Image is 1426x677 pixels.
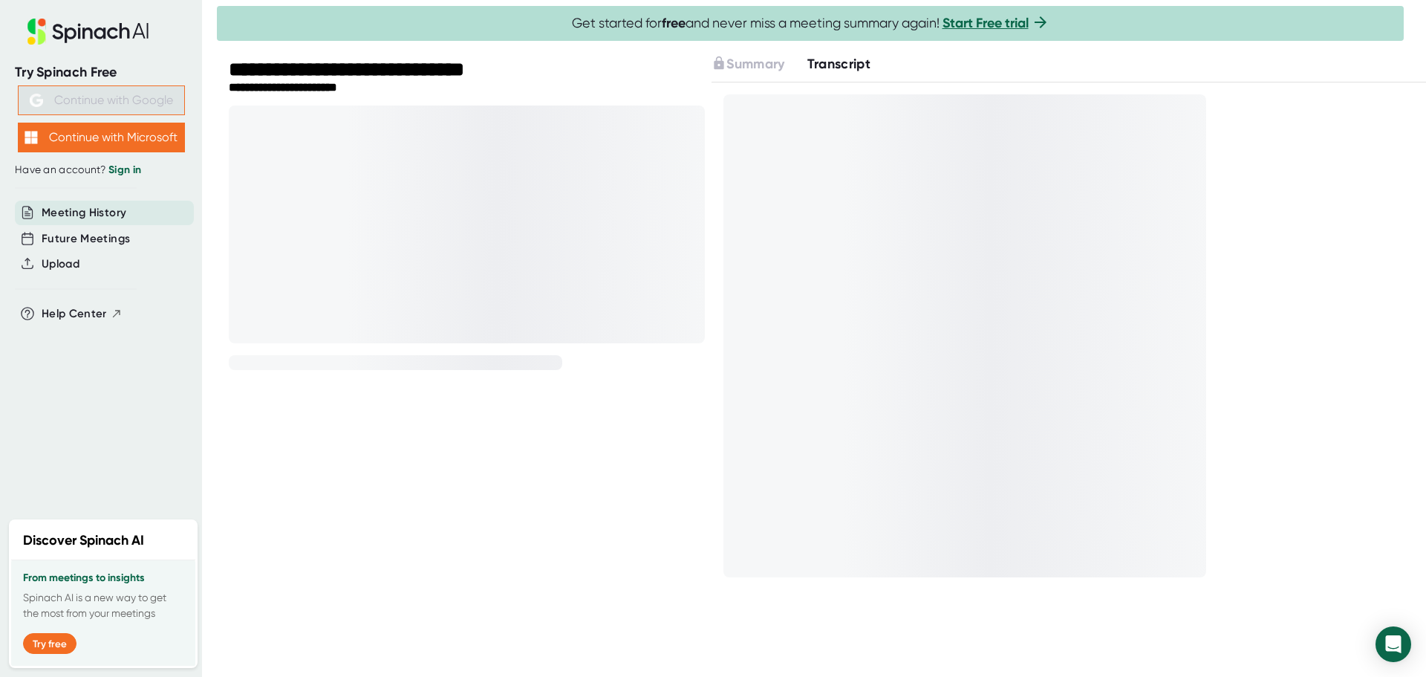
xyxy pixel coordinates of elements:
[18,123,185,152] button: Continue with Microsoft
[942,15,1029,31] a: Start Free trial
[23,633,76,654] button: Try free
[15,163,187,177] div: Have an account?
[807,54,871,74] button: Transcript
[30,94,43,107] img: Aehbyd4JwY73AAAAAElFTkSuQmCC
[42,305,107,323] span: Help Center
[712,54,784,74] button: Summary
[42,256,79,273] button: Upload
[23,590,183,621] p: Spinach AI is a new way to get the most from your meetings
[42,305,123,323] button: Help Center
[18,85,185,115] button: Continue with Google
[108,163,141,176] a: Sign in
[1375,626,1411,662] div: Open Intercom Messenger
[23,572,183,584] h3: From meetings to insights
[23,531,144,551] h2: Discover Spinach AI
[42,204,126,221] button: Meeting History
[15,64,187,81] div: Try Spinach Free
[662,15,686,31] b: free
[572,15,1049,32] span: Get started for and never miss a meeting summary again!
[726,56,784,72] span: Summary
[712,54,807,74] div: Upgrade to access
[42,230,130,247] button: Future Meetings
[807,56,871,72] span: Transcript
